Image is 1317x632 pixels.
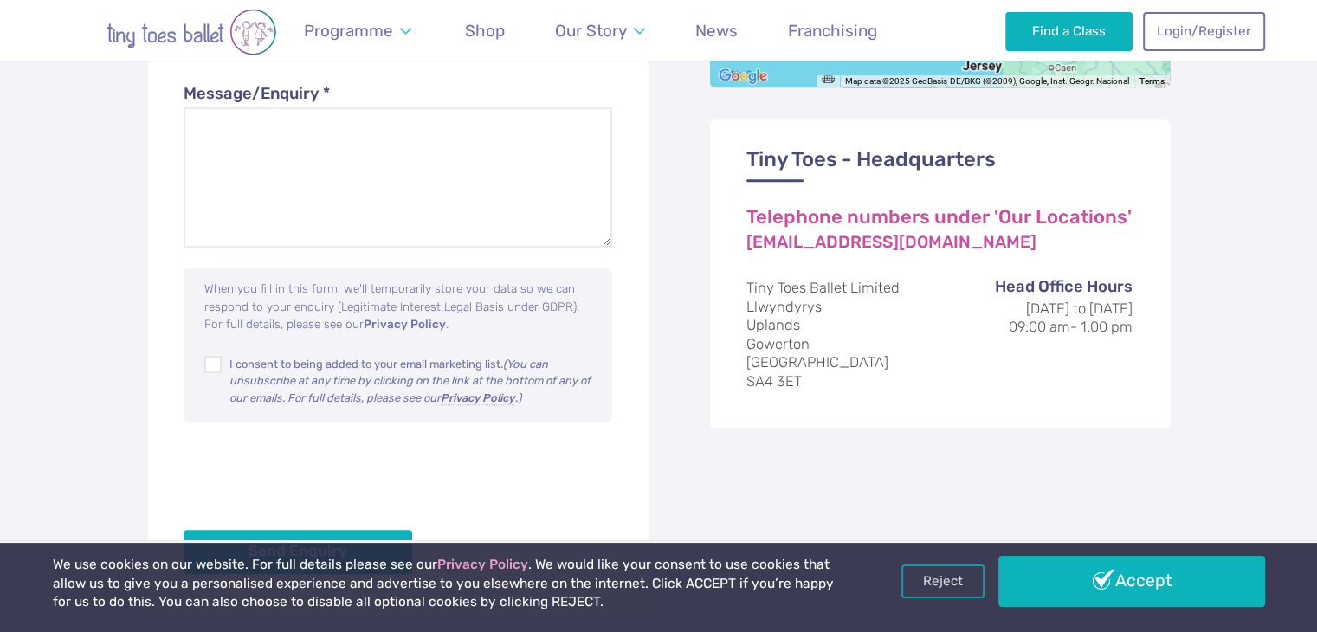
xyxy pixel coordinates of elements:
[845,76,1129,86] span: Map data ©2025 GeoBasis-DE/BKG (©2009), Google, Inst. Geogr. Nacional
[695,21,738,41] span: News
[437,557,528,572] a: Privacy Policy
[998,556,1265,606] a: Accept
[959,300,1133,337] dd: [DATE] to [DATE] 09:00 am- 1:00 pm
[746,279,1133,390] address: Tiny Toes Ballet Limited Llwyndyrys Uplands Gowerton [GEOGRAPHIC_DATA] SA4 3ET
[229,356,595,406] p: I consent to being added to your email marketing list.
[229,358,590,404] em: (You can unsubscribe at any time by clicking on the link at the bottom of any of our emails. For ...
[441,393,514,405] a: Privacy Policy
[780,10,886,51] a: Franchising
[53,9,330,55] img: tiny toes ballet
[184,442,447,510] iframe: reCAPTCHA
[714,65,771,87] img: Google
[184,82,613,106] label: Message/Enquiry *
[555,21,627,41] span: Our Story
[1005,12,1133,50] a: Find a Class
[746,234,1036,252] a: [EMAIL_ADDRESS][DOMAIN_NAME]
[465,21,505,41] span: Shop
[688,10,746,51] a: News
[746,147,1133,183] h3: Tiny Toes - Headquarters
[184,530,412,574] button: Send Enquiry
[364,319,446,332] a: Privacy Policy
[296,10,420,51] a: Programme
[746,208,1132,229] a: Telephone numbers under 'Our Locations'
[901,564,985,597] a: Reject
[304,21,393,41] span: Programme
[457,10,513,51] a: Shop
[714,65,771,87] a: Open this area in Google Maps (opens a new window)
[959,275,1133,300] dt: Head Office Hours
[53,556,841,612] p: We use cookies on our website. For full details please see our . We would like your consent to us...
[1143,12,1264,50] a: Login/Register
[204,280,595,332] p: When you fill in this form, we'll temporarily store your data so we can respond to your enquiry (...
[546,10,653,51] a: Our Story
[788,21,877,41] span: Franchising
[1139,77,1165,87] a: Terms (opens in new tab)
[822,75,834,94] button: Keyboard shortcuts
